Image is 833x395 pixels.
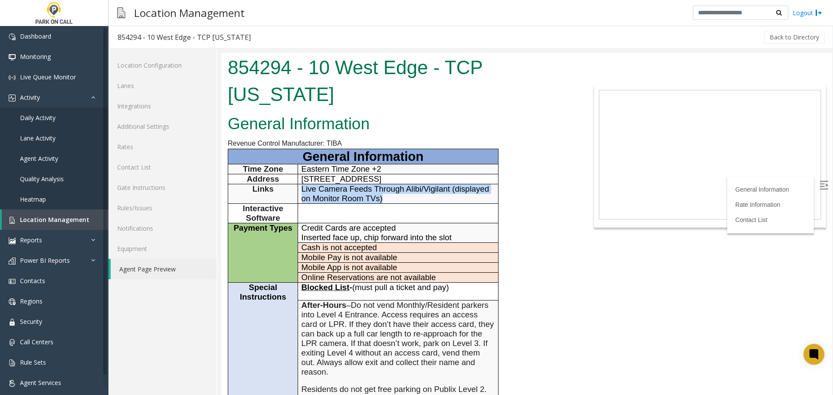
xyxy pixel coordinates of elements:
span: Call Centers [20,338,53,346]
span: – [125,248,129,257]
span: Reports [20,236,42,244]
a: Rate Information [514,148,559,155]
a: Lanes [108,75,216,96]
img: 'icon' [9,95,16,101]
img: 'icon' [9,33,16,40]
a: Integrations [108,96,216,116]
img: logout [815,8,822,17]
span: Location Management [20,215,89,224]
img: 'icon' [9,54,16,61]
img: 'icon' [9,278,16,285]
span: Monitoring [20,52,51,61]
span: After-Hours [80,248,125,257]
h2: General Information [7,60,350,82]
span: Lane Activity [20,134,56,142]
span: Mobile Pay is not available [80,200,176,209]
a: Contact List [108,157,216,177]
img: 'icon' [9,380,16,387]
span: [STREET_ADDRESS] [80,121,161,131]
span: Online Reservations are not available [80,220,215,229]
span: Agent Services [20,379,61,387]
img: pageIcon [117,2,125,23]
span: Rule Sets [20,358,46,366]
span: Interactive Software [22,151,62,170]
span: Live Queue Monitor [20,73,76,81]
img: 'icon' [9,258,16,264]
span: Security [20,317,42,326]
span: Regions [20,297,43,305]
img: Open/Close Sidebar Menu [598,128,607,137]
span: Blocked List [80,230,128,239]
a: Rates [108,137,216,157]
img: 'icon' [9,319,16,326]
h1: 854294 - 10 West Edge - TCP [US_STATE] [7,1,350,55]
span: Contacts [20,277,45,285]
span: Residents do not get free parking on Publix Level 2. Level 2 is parking ticket only. Pull a ticke... [80,332,273,379]
a: Notifications [108,218,216,238]
span: Address [26,121,58,131]
a: Gate Instructions [108,177,216,198]
a: Rules/Issues [108,198,216,218]
div: 854294 - 10 West Edge - TCP [US_STATE] [118,32,251,43]
img: 'icon' [9,339,16,346]
span: Activity [20,93,40,101]
img: 'icon' [9,217,16,224]
a: General Information [514,133,568,140]
span: Time Zone [22,111,62,121]
a: Additional Settings [108,116,216,137]
a: Location Management [2,209,108,230]
span: Revenue Control Manufacturer: TIBA [7,87,121,94]
a: Logout [793,8,822,17]
span: Payment Types [12,170,71,180]
a: Agent Page Preview [111,259,216,279]
span: Live Camera Feeds Through Alibi/Vigilant (displayed on Monitor Room TVs) [80,131,268,150]
a: Contact List [514,163,546,170]
span: Do not vend Monthly/Resident parkers into Level 4 Entrance. Access requires an access card or LPR... [80,248,273,323]
span: Cash is not accepted [80,190,156,199]
span: Dashboard [20,32,51,40]
a: Equipment [108,238,216,259]
span: General Information [81,96,202,111]
h3: Location Management [130,2,249,23]
span: Mobile App is not available [80,210,176,219]
span: (must pull a ticket and pay) [131,230,228,239]
span: Daily Activity [20,114,56,122]
span: Agent Activity [20,154,58,163]
span: Special Instructions [19,230,65,248]
span: Heatmap [20,195,46,203]
img: 'icon' [9,237,16,244]
img: 'icon' [9,359,16,366]
span: Eastern Time Zone +2 [80,111,160,121]
img: 'icon' [9,74,16,81]
span: Links [31,131,52,140]
span: Credit Cards are accepted Inserted face up, chip forward into the slot [80,170,230,189]
span: - [128,230,131,239]
span: Quality Analysis [20,175,64,183]
img: 'icon' [9,298,16,305]
span: Power BI Reports [20,256,70,264]
a: Location Configuration [108,55,216,75]
button: Back to Directory [764,31,825,44]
